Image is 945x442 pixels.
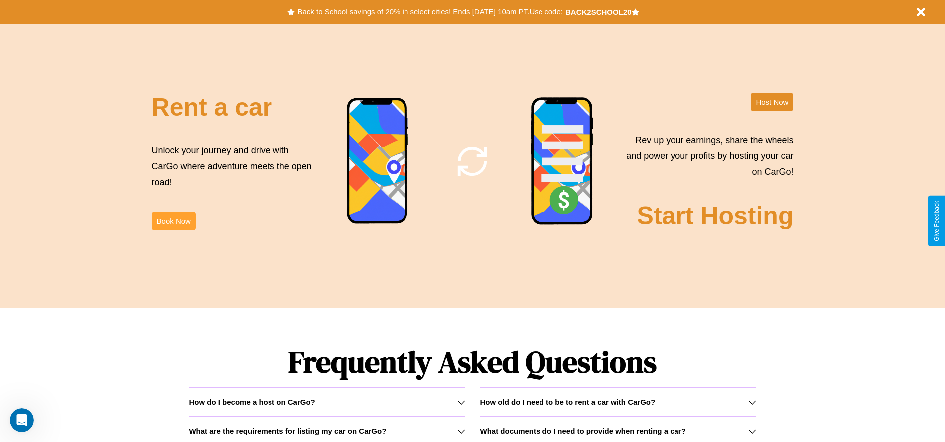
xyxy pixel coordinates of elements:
[531,97,594,226] img: phone
[189,336,756,387] h1: Frequently Asked Questions
[933,201,940,241] div: Give Feedback
[346,97,409,225] img: phone
[152,212,196,230] button: Book Now
[480,398,656,406] h3: How old do I need to be to rent a car with CarGo?
[480,427,686,435] h3: What documents do I need to provide when renting a car?
[295,5,565,19] button: Back to School savings of 20% in select cities! Ends [DATE] 10am PT.Use code:
[637,201,794,230] h2: Start Hosting
[565,8,632,16] b: BACK2SCHOOL20
[189,427,386,435] h3: What are the requirements for listing my car on CarGo?
[620,132,793,180] p: Rev up your earnings, share the wheels and power your profits by hosting your car on CarGo!
[10,408,34,432] iframe: Intercom live chat
[152,143,315,191] p: Unlock your journey and drive with CarGo where adventure meets the open road!
[152,93,272,122] h2: Rent a car
[751,93,793,111] button: Host Now
[189,398,315,406] h3: How do I become a host on CarGo?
